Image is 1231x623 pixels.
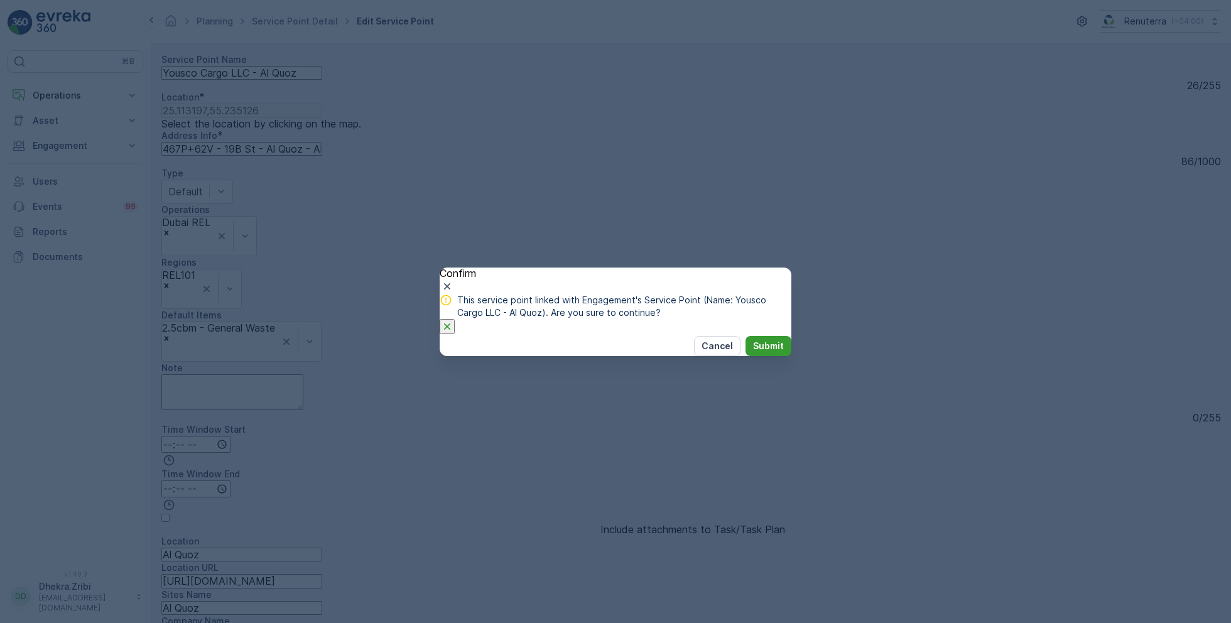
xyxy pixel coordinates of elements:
button: Submit [746,336,791,356]
span: This service point linked with Engagement's Service Point (Name: Yousco Cargo LLC - Al Quoz). Are... [457,294,791,319]
p: Confirm [440,268,791,279]
button: Cancel [694,336,740,356]
p: Submit [753,340,784,352]
p: Cancel [702,340,733,352]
